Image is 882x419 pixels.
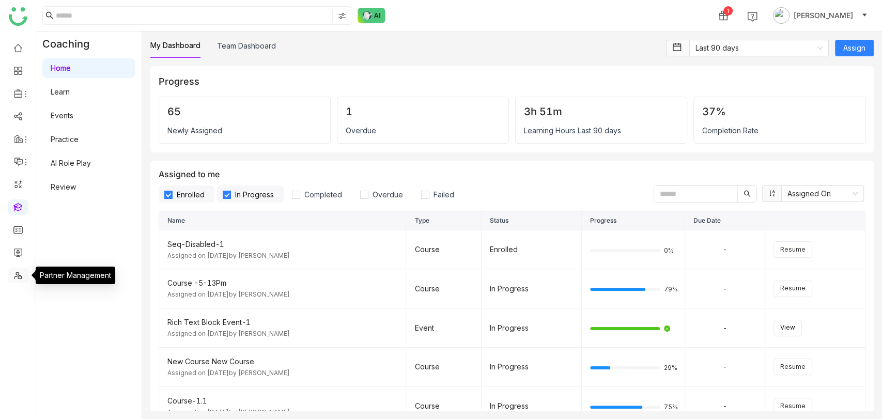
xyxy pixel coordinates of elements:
img: ask-buddy-normal.svg [358,8,385,23]
div: Learning Hours Last 90 days [524,126,678,135]
div: Assigned to me [159,169,865,203]
a: Practice [51,135,79,144]
div: Partner Management [36,267,115,284]
span: Failed [429,190,458,199]
button: Resume [773,359,812,375]
button: [PERSON_NAME] [771,7,870,24]
span: Overdue [368,190,407,199]
img: logo [9,7,27,26]
a: Home [51,64,71,72]
div: 65 [167,105,322,118]
div: Overdue [346,126,500,135]
div: Event [414,322,473,334]
button: Resume [773,398,812,414]
div: Course [414,361,473,373]
a: AI Role Play [51,159,91,167]
div: In Progress [490,361,573,373]
span: Completed [300,190,346,199]
img: help.svg [747,11,757,22]
button: Resume [773,241,812,258]
td: - [685,308,765,348]
img: avatar [773,7,790,24]
div: Course [414,400,473,412]
span: View [780,323,795,333]
div: Coaching [36,32,105,56]
span: 0% [664,247,676,254]
span: Resume [780,362,806,372]
th: Type [406,212,482,230]
th: Status [482,212,582,230]
span: 79% [664,286,676,292]
th: Name [159,212,406,230]
nz-select-item: Last 90 days [695,40,823,56]
a: Events [51,111,73,120]
div: 1 [723,6,733,15]
span: 29% [664,365,676,371]
div: Assigned on [DATE] by [PERSON_NAME] [167,329,397,339]
td: - [685,348,765,387]
span: Resume [780,401,806,411]
div: Course [414,283,473,294]
a: Team Dashboard [217,41,276,50]
div: In Progress [490,283,573,294]
div: Assigned on [DATE] by [PERSON_NAME] [167,290,397,300]
nz-select-item: Assigned On [787,186,858,201]
div: Assigned on [DATE] by [PERSON_NAME] [167,368,397,378]
div: Course-1.1 [167,395,397,407]
span: In Progress [231,190,278,199]
td: - [685,230,765,270]
div: Newly Assigned [167,126,322,135]
span: 75% [664,404,676,410]
div: In Progress [490,400,573,412]
div: 1 [346,105,500,118]
a: Review [51,182,76,191]
th: Due Date [685,212,765,230]
div: New Course New Course [167,356,397,367]
a: Learn [51,87,70,96]
div: Completion Rate [702,126,857,135]
div: In Progress [490,322,573,334]
span: Resume [780,245,806,255]
button: Assign [835,40,874,56]
img: search-type.svg [338,12,346,20]
button: View [773,320,802,336]
span: Resume [780,284,806,293]
div: Assigned on [DATE] by [PERSON_NAME] [167,251,397,261]
div: Course [414,244,473,255]
a: My Dashboard [150,41,200,50]
div: Assigned on [DATE] by [PERSON_NAME] [167,408,397,417]
div: Rich Text Block Event-1 [167,317,397,328]
div: Enrolled [490,244,573,255]
div: Progress [159,74,865,88]
div: Seq-Disabled-1 [167,239,397,250]
td: - [685,269,765,308]
span: Enrolled [173,190,209,199]
span: [PERSON_NAME] [794,10,853,21]
div: Course -5-13Pm [167,277,397,289]
div: 3h 51m [524,105,678,118]
button: Resume [773,281,812,297]
th: Progress [582,212,685,230]
span: Assign [843,42,865,54]
div: 37% [702,105,857,118]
